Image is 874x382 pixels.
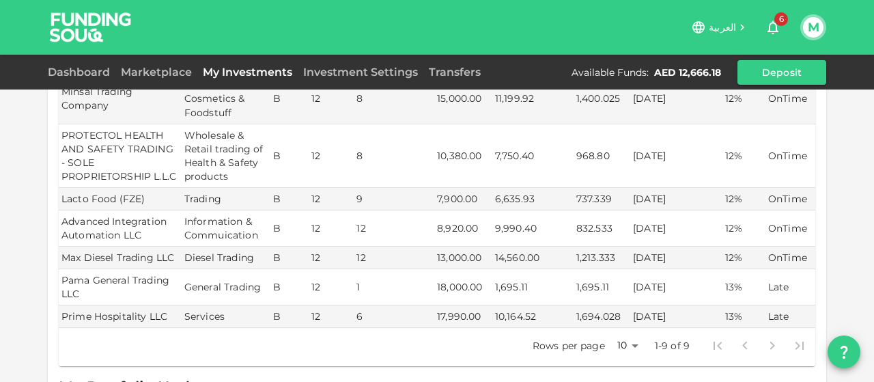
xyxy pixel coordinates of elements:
a: Dashboard [48,66,115,79]
td: 1,694.028 [574,305,630,328]
a: Transfers [423,66,486,79]
td: [DATE] [630,305,722,328]
td: OnTime [765,247,815,269]
td: 12 [309,188,354,210]
td: Information & Commuication [182,210,270,247]
td: 12 [354,247,434,269]
td: OnTime [765,124,815,188]
button: question [828,336,860,368]
td: 12 [354,210,434,247]
button: Deposit [737,60,826,85]
td: Lacto Food (FZE) [59,188,182,210]
td: B [270,74,309,124]
td: 12 [309,305,354,328]
td: 12% [722,247,765,269]
td: 12 [309,74,354,124]
td: General Trading [182,269,270,305]
td: Max Diesel Trading LLC [59,247,182,269]
td: 12 [309,247,354,269]
td: [DATE] [630,247,722,269]
td: B [270,269,309,305]
td: [DATE] [630,210,722,247]
td: 11,199.92 [492,74,574,124]
td: B [270,124,309,188]
td: 13% [722,269,765,305]
div: Available Funds : [572,66,649,79]
a: Marketplace [115,66,197,79]
td: 12% [722,74,765,124]
td: 13% [722,305,765,328]
td: 14,560.00 [492,247,574,269]
td: 12 [309,210,354,247]
td: 737.339 [574,188,630,210]
td: 1,400.025 [574,74,630,124]
td: 9,990.40 [492,210,574,247]
td: B [270,305,309,328]
td: OnTime [765,74,815,124]
td: Prime Hospitality LLC [59,305,182,328]
button: M [803,17,823,38]
td: [DATE] [630,124,722,188]
td: 6,635.93 [492,188,574,210]
td: B [270,188,309,210]
div: AED 12,666.18 [654,66,721,79]
td: B [270,247,309,269]
td: B [270,210,309,247]
td: 8 [354,74,434,124]
td: 18,000.00 [434,269,492,305]
p: 1-9 of 9 [655,339,690,353]
td: 12 [309,124,354,188]
td: 12% [722,210,765,247]
td: Perfumes, Cosmetics & Foodstuff [182,74,270,124]
td: 968.80 [574,124,630,188]
td: 10,164.52 [492,305,574,328]
td: Services [182,305,270,328]
td: 13,000.00 [434,247,492,269]
td: Late [765,269,815,305]
td: Advanced Integration Automation LLC [59,210,182,247]
td: 6 [354,305,434,328]
td: Diesel Trading [182,247,270,269]
td: 15,000.00 [434,74,492,124]
td: 8,920.00 [434,210,492,247]
td: 12 [309,269,354,305]
td: Late [765,305,815,328]
span: 6 [774,12,788,26]
td: 1,695.11 [574,269,630,305]
td: 832.533 [574,210,630,247]
td: 9 [354,188,434,210]
td: Wholesale & Retail trading of Health & Safety products [182,124,270,188]
td: 1,695.11 [492,269,574,305]
a: My Investments [197,66,298,79]
td: Minsal Trading Company [59,74,182,124]
span: العربية [709,21,736,33]
td: Pama General Trading LLC [59,269,182,305]
td: PROTECTOL HEALTH AND SAFETY TRADING - SOLE PROPRIETORSHIP L.L.C [59,124,182,188]
td: 12% [722,124,765,188]
td: 17,990.00 [434,305,492,328]
td: [DATE] [630,188,722,210]
div: 10 [610,336,643,355]
td: 12% [722,188,765,210]
td: [DATE] [630,269,722,305]
td: 1 [354,269,434,305]
p: Rows per page [533,339,605,353]
button: 6 [759,14,787,41]
td: 1,213.333 [574,247,630,269]
td: 7,900.00 [434,188,492,210]
td: 7,750.40 [492,124,574,188]
td: Trading [182,188,270,210]
td: 10,380.00 [434,124,492,188]
td: OnTime [765,188,815,210]
td: [DATE] [630,74,722,124]
a: Investment Settings [298,66,423,79]
td: OnTime [765,210,815,247]
td: 8 [354,124,434,188]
